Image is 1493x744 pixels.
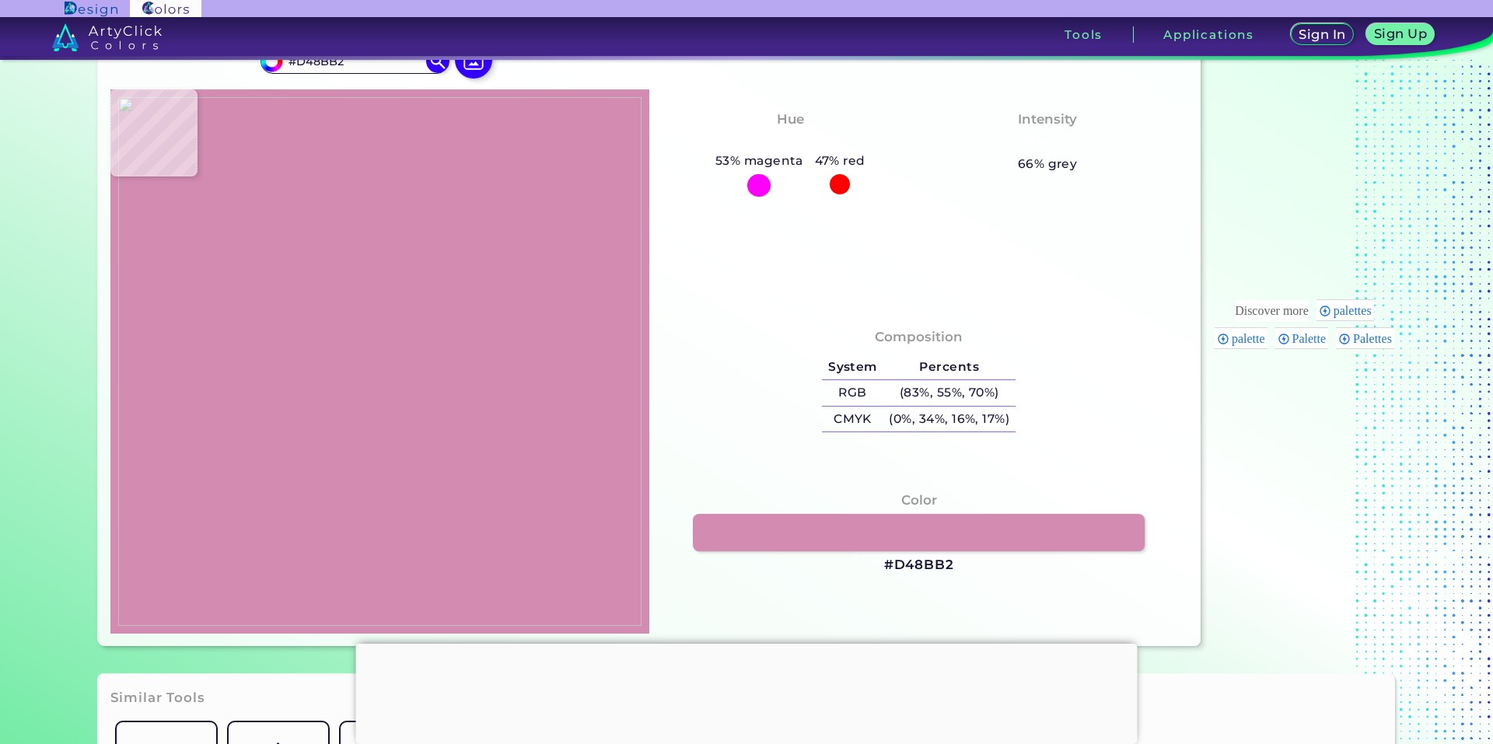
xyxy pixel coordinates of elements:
[1336,327,1394,349] div: Palettes
[1376,28,1425,40] h5: Sign Up
[356,644,1138,740] iframe: Advertisement
[1292,332,1331,345] span: Palette
[282,51,427,72] input: type color..
[1018,108,1077,131] h4: Intensity
[822,380,883,406] h5: RGB
[1163,29,1254,40] h3: Applications
[1293,25,1351,45] a: Sign In
[777,108,804,131] h4: Hue
[822,407,883,432] h5: CMYK
[1235,300,1309,322] div: These are topics related to the article that might interest you
[455,41,492,79] img: icon picture
[1019,133,1077,152] h3: Pastel
[883,380,1016,406] h5: (83%, 55%, 70%)
[883,355,1016,380] h5: Percents
[822,355,883,380] h5: System
[110,689,205,707] h3: Similar Tools
[1215,327,1267,349] div: palette
[65,2,117,16] img: ArtyClick Design logo
[1232,332,1270,345] span: palette
[883,407,1016,432] h5: (0%, 34%, 16%, 17%)
[118,97,642,627] img: 89892ff9-053d-46e9-9897-754abb06d1d8
[1018,154,1078,174] h5: 66% grey
[1301,29,1344,40] h5: Sign In
[735,133,846,152] h3: Magenta-Red
[884,556,954,575] h3: #D48BB2
[901,489,937,512] h4: Color
[809,151,872,171] h5: 47% red
[1275,327,1329,349] div: Palette
[875,326,963,348] h4: Composition
[1065,29,1103,40] h3: Tools
[709,151,809,171] h5: 53% magenta
[426,50,449,73] img: icon search
[1334,304,1376,317] span: palettes
[1316,299,1374,321] div: palettes
[52,23,162,51] img: logo_artyclick_colors_white.svg
[1369,25,1432,45] a: Sign Up
[1353,332,1397,345] span: Palettes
